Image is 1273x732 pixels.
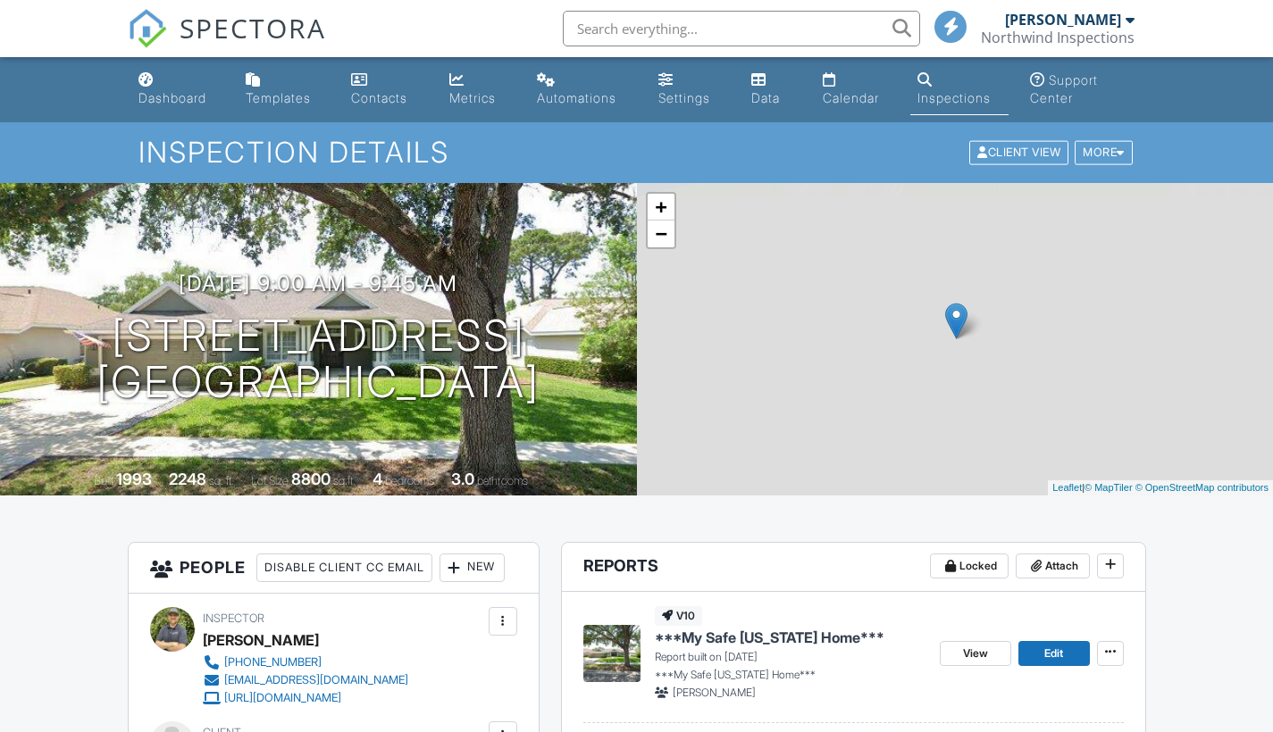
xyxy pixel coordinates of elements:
[648,194,674,220] a: Zoom in
[203,627,319,653] div: [PERSON_NAME]
[344,64,428,115] a: Contacts
[138,137,1134,168] h1: Inspection Details
[94,474,113,487] span: Built
[373,470,382,488] div: 4
[651,64,730,115] a: Settings
[256,553,432,582] div: Disable Client CC Email
[131,64,224,115] a: Dashboard
[1048,480,1273,495] div: |
[981,29,1135,46] div: Northwind Inspections
[816,64,897,115] a: Calendar
[291,470,331,488] div: 8800
[169,470,206,488] div: 2248
[449,90,496,105] div: Metrics
[116,470,152,488] div: 1993
[224,673,408,687] div: [EMAIL_ADDRESS][DOMAIN_NAME]
[224,655,322,670] div: [PHONE_NUMBER]
[440,553,505,582] div: New
[385,474,434,487] span: bedrooms
[203,653,408,671] a: [PHONE_NUMBER]
[1030,72,1098,105] div: Support Center
[203,671,408,689] a: [EMAIL_ADDRESS][DOMAIN_NAME]
[246,90,311,105] div: Templates
[910,64,1009,115] a: Inspections
[333,474,356,487] span: sq.ft.
[751,90,780,105] div: Data
[537,90,616,105] div: Automations
[1052,482,1082,493] a: Leaflet
[744,64,801,115] a: Data
[917,90,991,105] div: Inspections
[203,611,264,625] span: Inspector
[1005,11,1121,29] div: [PERSON_NAME]
[1135,482,1269,493] a: © OpenStreetMap contributors
[203,689,408,707] a: [URL][DOMAIN_NAME]
[1085,482,1133,493] a: © MapTiler
[351,90,407,105] div: Contacts
[209,474,234,487] span: sq. ft.
[1023,64,1142,115] a: Support Center
[969,141,1068,165] div: Client View
[96,312,540,407] h1: [STREET_ADDRESS] [GEOGRAPHIC_DATA]
[823,90,879,105] div: Calendar
[648,220,674,247] a: Zoom out
[239,64,330,115] a: Templates
[477,474,528,487] span: bathrooms
[179,271,457,295] h3: [DATE] 9:00 am - 9:45 am
[658,90,710,105] div: Settings
[128,24,326,62] a: SPECTORA
[180,9,326,46] span: SPECTORA
[138,90,206,105] div: Dashboard
[224,691,341,705] div: [URL][DOMAIN_NAME]
[129,543,539,594] h3: People
[967,145,1073,158] a: Client View
[128,9,167,48] img: The Best Home Inspection Software - Spectora
[1075,141,1133,165] div: More
[563,11,920,46] input: Search everything...
[442,64,515,115] a: Metrics
[530,64,637,115] a: Automations (Basic)
[451,470,474,488] div: 3.0
[251,474,289,487] span: Lot Size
